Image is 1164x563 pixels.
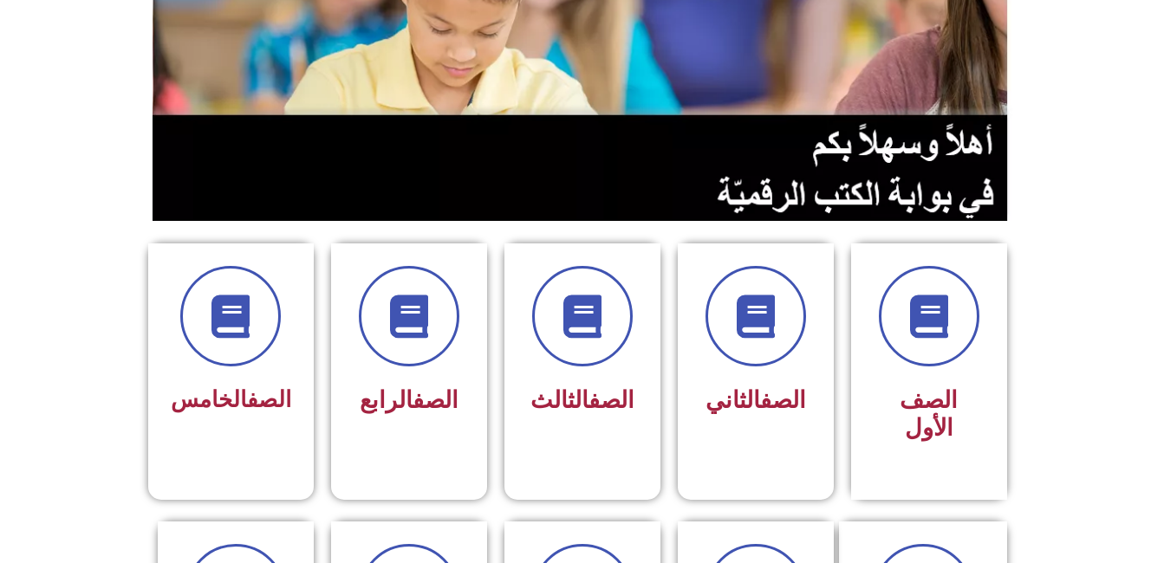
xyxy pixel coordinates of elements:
[413,386,458,414] a: الصف
[530,386,634,414] span: الثالث
[706,386,806,414] span: الثاني
[760,386,806,414] a: الصف
[589,386,634,414] a: الصف
[247,386,291,412] a: الصف
[171,386,291,412] span: الخامس
[900,386,958,442] span: الصف الأول
[360,386,458,414] span: الرابع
